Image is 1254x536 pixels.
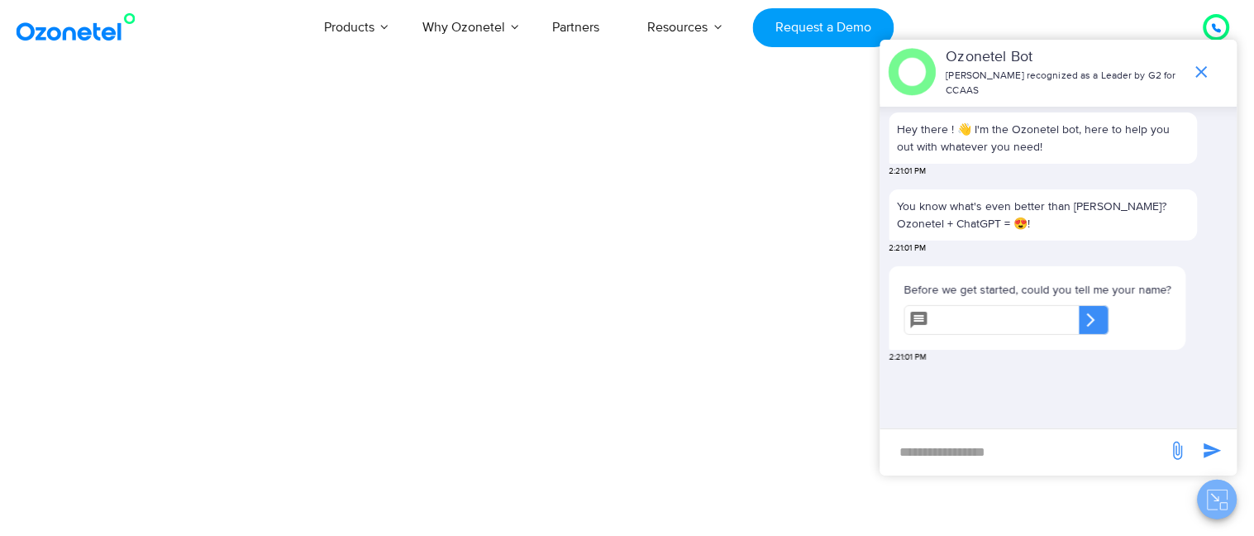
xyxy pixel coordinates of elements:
[1198,480,1237,519] button: Close chat
[889,438,1160,467] div: new-msg-input
[1185,55,1218,89] span: end chat or minimize
[946,46,1184,69] p: Ozonetel Bot
[898,198,1190,232] p: You know what's even better than [PERSON_NAME]? Ozonetel + ChatGPT = 😍!
[889,48,937,96] img: header
[904,281,1171,299] p: Before we get started, could you tell me your name?
[753,8,894,47] a: Request a Demo
[946,69,1184,98] p: [PERSON_NAME] recognized as a Leader by G2 for CCAAS
[898,121,1190,156] p: Hey there ! 👋 I'm the Ozonetel bot, here to help you out with whatever you need!
[889,242,927,255] span: 2:21:01 PM
[1196,434,1229,467] span: send message
[889,165,927,178] span: 2:21:01 PM
[1161,434,1194,467] span: send message
[889,352,927,364] span: 2:21:01 PM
